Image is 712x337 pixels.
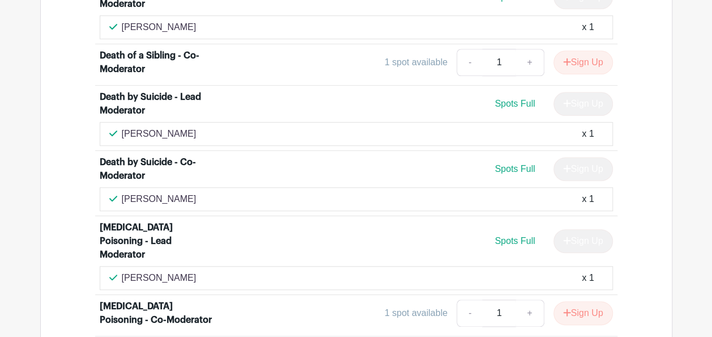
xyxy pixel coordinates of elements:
[457,300,483,327] a: -
[582,20,594,34] div: x 1
[582,192,594,206] div: x 1
[100,221,215,262] div: [MEDICAL_DATA] Poisoning - Lead Moderator
[385,306,447,320] div: 1 spot available
[100,155,215,183] div: Death by Suicide - Co-Moderator
[515,49,544,76] a: +
[494,164,535,174] span: Spots Full
[100,90,215,117] div: Death by Suicide - Lead Moderator
[122,271,197,285] p: [PERSON_NAME]
[122,192,197,206] p: [PERSON_NAME]
[122,20,197,34] p: [PERSON_NAME]
[582,127,594,141] div: x 1
[582,271,594,285] div: x 1
[553,50,613,74] button: Sign Up
[553,301,613,325] button: Sign Up
[385,56,447,69] div: 1 spot available
[494,99,535,108] span: Spots Full
[515,300,544,327] a: +
[100,300,215,327] div: [MEDICAL_DATA] Poisoning - Co-Moderator
[494,236,535,246] span: Spots Full
[122,127,197,141] p: [PERSON_NAME]
[457,49,483,76] a: -
[100,49,215,76] div: Death of a Sibling - Co-Moderator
